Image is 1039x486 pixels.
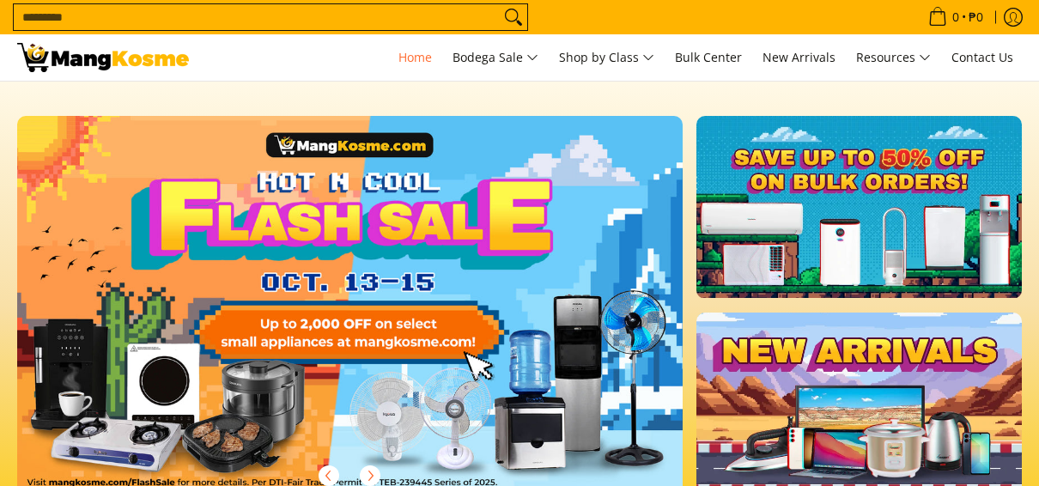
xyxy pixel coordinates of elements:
[666,34,750,81] a: Bulk Center
[559,47,654,69] span: Shop by Class
[848,34,939,81] a: Resources
[398,49,432,65] span: Home
[550,34,663,81] a: Shop by Class
[923,8,988,27] span: •
[754,34,844,81] a: New Arrivals
[500,4,527,30] button: Search
[390,34,441,81] a: Home
[763,49,835,65] span: New Arrivals
[856,47,931,69] span: Resources
[444,34,547,81] a: Bodega Sale
[966,11,986,23] span: ₱0
[950,11,962,23] span: 0
[206,34,1022,81] nav: Main Menu
[675,49,742,65] span: Bulk Center
[17,43,189,72] img: Mang Kosme: Your Home Appliances Warehouse Sale Partner!
[453,47,538,69] span: Bodega Sale
[943,34,1022,81] a: Contact Us
[951,49,1013,65] span: Contact Us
